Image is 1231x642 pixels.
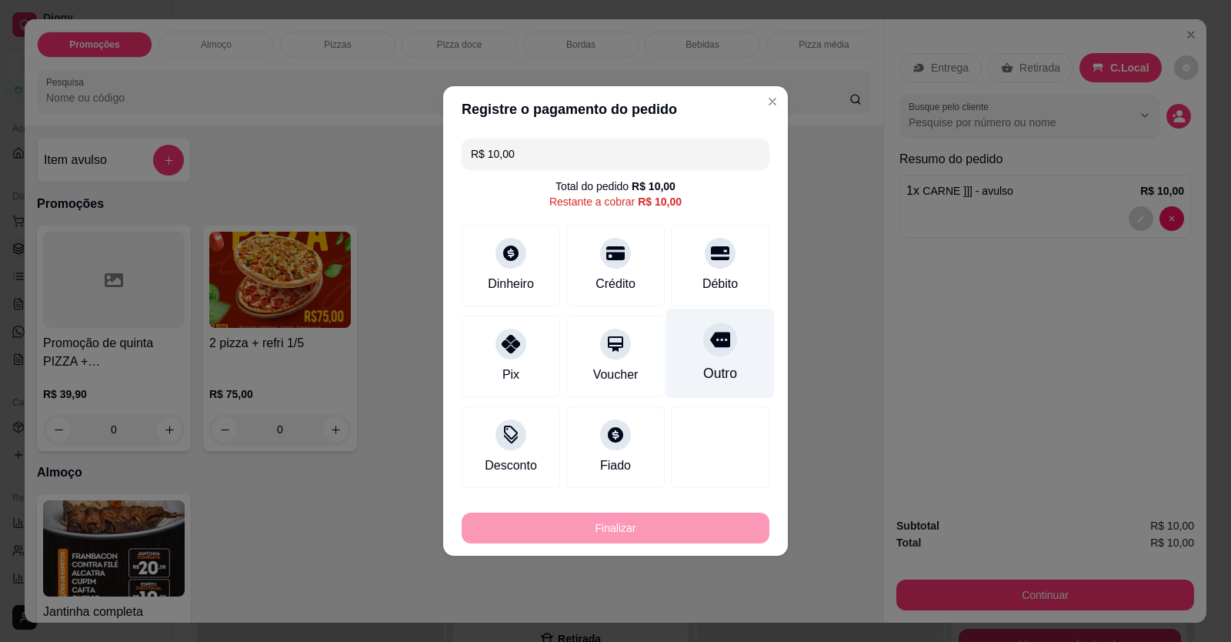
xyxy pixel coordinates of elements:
div: Fiado [600,456,631,475]
div: Total do pedido [555,179,676,194]
div: R$ 10,00 [638,194,682,209]
div: Voucher [593,366,639,384]
header: Registre o pagamento do pedido [443,86,788,132]
div: Desconto [485,456,537,475]
div: Débito [702,275,738,293]
input: Ex.: hambúrguer de cordeiro [471,139,760,169]
div: Dinheiro [488,275,534,293]
div: Pix [502,366,519,384]
div: Restante a cobrar [549,194,682,209]
div: Outro [703,363,737,383]
div: Crédito [595,275,636,293]
button: Close [760,89,785,114]
div: R$ 10,00 [632,179,676,194]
